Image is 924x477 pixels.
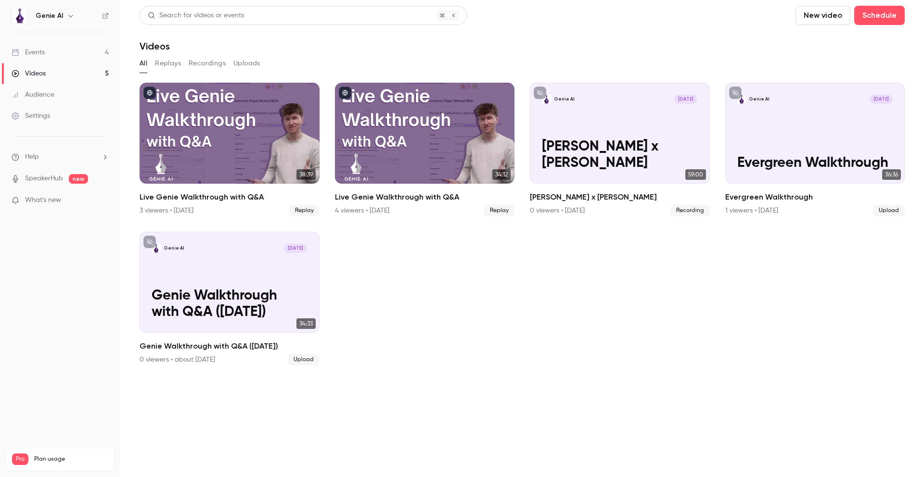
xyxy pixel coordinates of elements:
[25,174,63,184] a: SpeakerHub
[725,83,905,216] a: Evergreen WalkthroughGenie AI[DATE]Evergreen Walkthrough36:36Evergreen Walkthrough1 viewers • [DA...
[296,318,316,329] span: 34:33
[140,355,215,364] div: 0 viewers • about [DATE]
[339,87,351,99] button: published
[140,83,320,216] li: Live Genie Walkthrough with Q&A
[143,87,156,99] button: published
[530,191,710,203] h2: [PERSON_NAME] x [PERSON_NAME]
[233,56,260,71] button: Uploads
[140,83,320,216] a: 38:39Live Genie Walkthrough with Q&A3 viewers • [DATE]Replay
[148,11,244,21] div: Search for videos or events
[530,83,710,216] a: Rafie x GauravGenie AI[DATE][PERSON_NAME] x [PERSON_NAME]59:00[PERSON_NAME] x [PERSON_NAME]0 view...
[796,6,850,25] button: New video
[882,169,901,180] span: 36:36
[674,95,697,104] span: [DATE]
[335,83,515,216] a: 34:12Live Genie Walkthrough with Q&A4 viewers • [DATE]Replay
[12,8,27,24] img: Genie AI
[140,206,193,215] div: 3 viewers • [DATE]
[729,87,742,99] button: unpublished
[749,96,770,102] p: Genie AI
[164,245,184,251] p: Genie AI
[152,288,307,321] p: Genie Walkthrough with Q&A ([DATE])
[140,6,905,471] section: Videos
[725,206,778,215] div: 1 viewers • [DATE]
[737,95,746,104] img: Evergreen Walkthrough
[34,455,108,463] span: Plan usage
[542,139,697,172] p: [PERSON_NAME] x [PERSON_NAME]
[12,69,46,78] div: Videos
[12,453,28,465] span: Pro
[296,169,316,180] span: 38:39
[140,232,320,365] li: Genie Walkthrough with Q&A (27th May 2025)
[69,174,88,184] span: new
[140,232,320,365] a: Genie Walkthrough with Q&A (27th May 2025)Genie AI[DATE]Genie Walkthrough with Q&A ([DATE])34:33G...
[725,83,905,216] li: Evergreen Walkthrough
[12,90,54,100] div: Audience
[25,152,39,162] span: Help
[670,205,710,216] span: Recording
[870,95,893,104] span: [DATE]
[335,83,515,216] li: Live Genie Walkthrough with Q&A
[36,11,63,21] h6: Genie AI
[530,206,585,215] div: 0 viewers • [DATE]
[854,6,905,25] button: Schedule
[140,56,147,71] button: All
[335,206,389,215] div: 4 viewers • [DATE]
[492,169,511,180] span: 34:12
[873,205,905,216] span: Upload
[140,40,170,52] h1: Videos
[534,87,546,99] button: unpublished
[725,191,905,203] h2: Evergreen Walkthrough
[12,152,109,162] li: help-dropdown-opener
[152,244,161,253] img: Genie Walkthrough with Q&A (27th May 2025)
[12,48,45,57] div: Events
[25,195,61,205] span: What's new
[155,56,181,71] button: Replays
[289,205,320,216] span: Replay
[530,83,710,216] li: Rafie x Gaurav
[284,244,307,253] span: [DATE]
[12,111,50,121] div: Settings
[737,155,893,172] p: Evergreen Walkthrough
[288,354,320,365] span: Upload
[140,340,320,352] h2: Genie Walkthrough with Q&A ([DATE])
[335,191,515,203] h2: Live Genie Walkthrough with Q&A
[140,83,905,365] ul: Videos
[189,56,226,71] button: Recordings
[542,95,551,104] img: Rafie x Gaurav
[484,205,514,216] span: Replay
[140,191,320,203] h2: Live Genie Walkthrough with Q&A
[685,169,706,180] span: 59:00
[554,96,575,102] p: Genie AI
[143,236,156,248] button: unpublished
